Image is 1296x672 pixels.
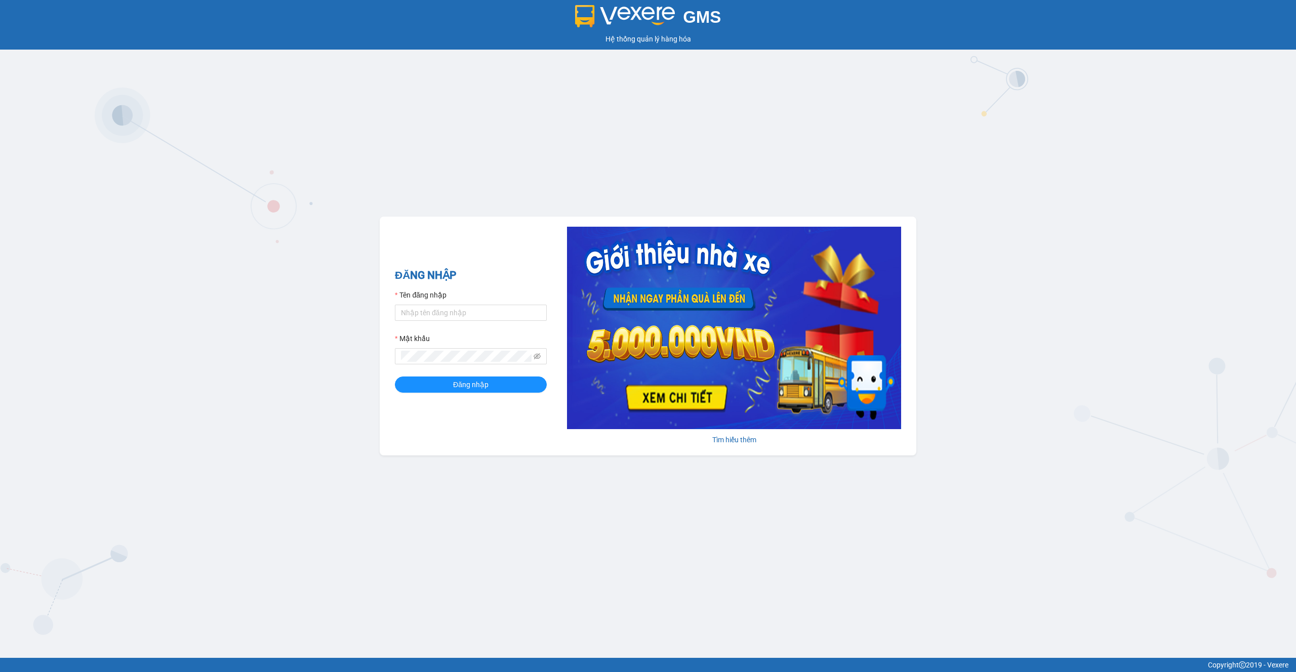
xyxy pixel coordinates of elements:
[534,353,541,360] span: eye-invisible
[395,267,547,284] h2: ĐĂNG NHẬP
[575,5,675,27] img: logo 2
[395,289,447,301] label: Tên đăng nhập
[453,379,489,390] span: Đăng nhập
[401,351,532,362] input: Mật khẩu
[395,305,547,321] input: Tên đăng nhập
[683,8,721,26] span: GMS
[395,376,547,393] button: Đăng nhập
[3,33,1293,45] div: Hệ thống quản lý hàng hóa
[567,434,901,445] div: Tìm hiểu thêm
[567,227,901,429] img: banner-0
[575,15,721,23] a: GMS
[1239,661,1246,668] span: copyright
[395,333,430,344] label: Mật khẩu
[8,659,1288,670] div: Copyright 2019 - Vexere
